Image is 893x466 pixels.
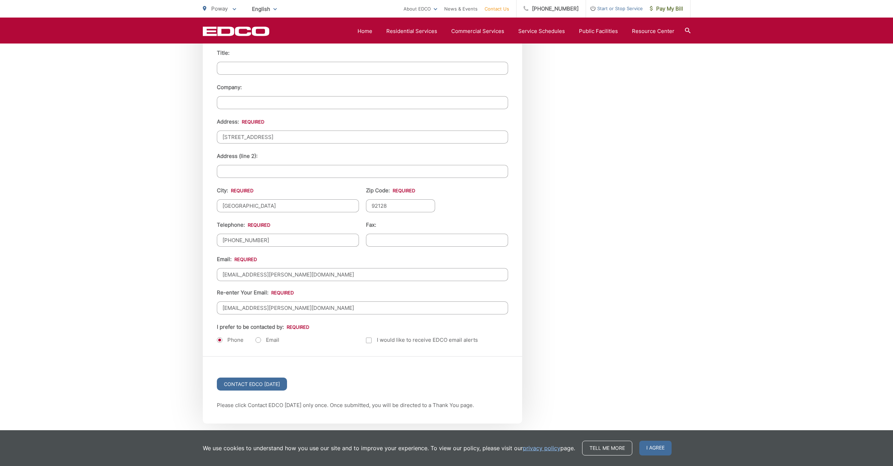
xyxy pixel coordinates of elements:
[582,441,632,455] a: Tell me more
[255,337,279,344] label: Email
[358,27,372,35] a: Home
[217,222,270,228] label: Telephone:
[639,441,672,455] span: I agree
[217,256,257,262] label: Email:
[247,3,282,15] span: English
[523,444,560,452] a: privacy policy
[518,27,565,35] a: Service Schedules
[217,401,508,410] p: Please click Contact EDCO [DATE] only once. Once submitted, you will be directed to a Thank You p...
[579,27,618,35] a: Public Facilities
[632,27,674,35] a: Resource Center
[217,324,309,330] label: I prefer to be contacted by:
[451,27,504,35] a: Commercial Services
[217,153,258,159] label: Address (line 2):
[211,5,228,12] span: Poway
[217,337,244,344] label: Phone
[404,5,437,13] a: About EDCO
[650,5,683,13] span: Pay My Bill
[217,289,294,296] label: Re-enter Your Email:
[203,444,575,452] p: We use cookies to understand how you use our site and to improve your experience. To view our pol...
[485,5,509,13] a: Contact Us
[444,5,478,13] a: News & Events
[366,222,376,228] label: Fax:
[217,50,229,56] label: Title:
[386,27,437,35] a: Residential Services
[203,26,269,36] a: EDCD logo. Return to the homepage.
[217,378,287,391] input: Contact EDCO [DATE]
[366,336,478,344] label: I would like to receive EDCO email alerts
[217,84,242,91] label: Company:
[217,119,264,125] label: Address:
[366,187,415,194] label: Zip Code:
[217,187,253,194] label: City:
